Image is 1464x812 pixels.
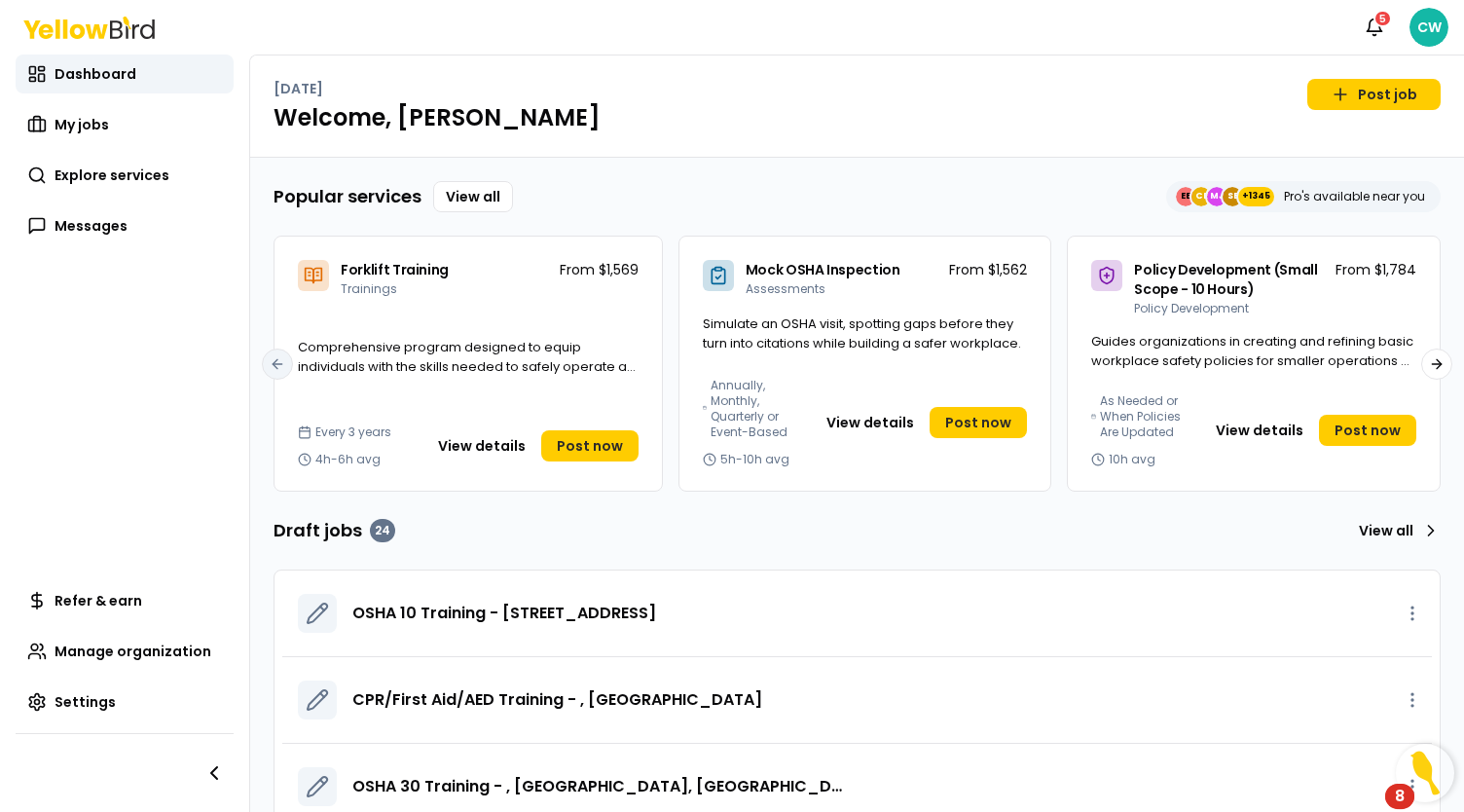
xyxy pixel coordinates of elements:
[560,260,639,279] p: From $1,569
[1100,393,1188,440] span: As Needed or When Policies Are Updated
[1319,415,1416,446] a: Post now
[1351,515,1441,546] a: View all
[341,260,449,279] span: Forklift Training
[541,430,639,461] a: Post now
[55,642,211,661] span: Manage organization
[274,102,1441,133] h1: Welcome, [PERSON_NAME]
[16,206,234,245] a: Messages
[1207,187,1226,206] span: MJ
[433,181,513,212] a: View all
[426,430,537,461] button: View details
[1336,260,1416,279] p: From $1,784
[746,280,825,297] span: Assessments
[16,683,234,721] a: Settings
[949,260,1027,279] p: From $1,562
[1355,8,1394,47] button: 5
[1109,452,1155,467] span: 10h avg
[746,260,900,279] span: Mock OSHA Inspection
[55,166,169,185] span: Explore services
[16,156,234,195] a: Explore services
[711,378,799,440] span: Annually, Monthly, Quarterly or Event-Based
[1091,332,1414,388] span: Guides organizations in creating and refining basic workplace safety policies for smaller operati...
[720,452,789,467] span: 5h-10h avg
[815,407,926,438] button: View details
[1373,10,1392,27] div: 5
[1242,187,1270,206] span: +1345
[16,105,234,144] a: My jobs
[1134,260,1317,299] span: Policy Development (Small Scope - 10 Hours)
[274,79,323,98] p: [DATE]
[55,591,142,610] span: Refer & earn
[55,64,136,84] span: Dashboard
[1223,187,1242,206] span: SE
[1307,79,1441,110] a: Post job
[274,183,421,210] h3: Popular services
[1191,187,1211,206] span: CE
[703,314,1021,352] span: Simulate an OSHA visit, spotting gaps before they turn into citations while building a safer work...
[1284,189,1425,204] p: Pro's available near you
[945,413,1011,432] span: Post now
[1204,415,1315,446] button: View details
[16,55,234,93] a: Dashboard
[1176,187,1195,206] span: EE
[352,775,851,798] a: OSHA 30 Training - , [GEOGRAPHIC_DATA], [GEOGRAPHIC_DATA] 98290
[1396,744,1454,802] button: Open Resource Center, 8 new notifications
[16,581,234,620] a: Refer & earn
[557,436,623,456] span: Post now
[370,519,395,542] div: 24
[341,280,397,297] span: Trainings
[315,452,381,467] span: 4h-6h avg
[55,216,128,236] span: Messages
[1134,300,1249,316] span: Policy Development
[55,115,109,134] span: My jobs
[352,688,762,712] a: CPR/First Aid/AED Training - , [GEOGRAPHIC_DATA]
[1335,421,1401,440] span: Post now
[16,632,234,671] a: Manage organization
[55,692,116,712] span: Settings
[298,338,636,394] span: Comprehensive program designed to equip individuals with the skills needed to safely operate a fo...
[1409,8,1448,47] span: CW
[274,517,395,544] h3: Draft jobs
[315,424,391,440] span: Every 3 years
[352,602,656,625] a: OSHA 10 Training - [STREET_ADDRESS]
[930,407,1027,438] a: Post now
